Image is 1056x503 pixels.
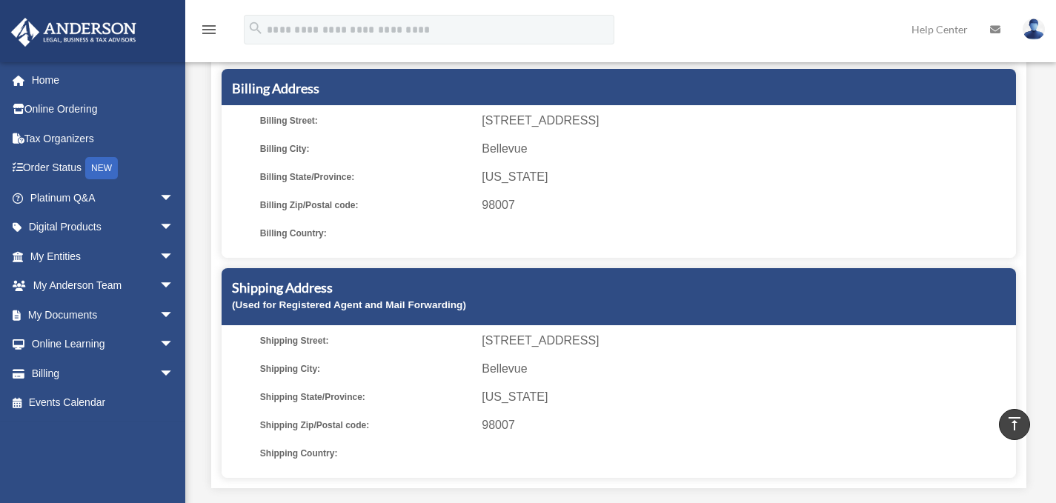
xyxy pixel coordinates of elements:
[999,409,1030,440] a: vertical_align_top
[10,241,196,271] a: My Entitiesarrow_drop_down
[260,110,471,131] span: Billing Street:
[200,21,218,39] i: menu
[482,110,1011,131] span: [STREET_ADDRESS]
[10,124,196,153] a: Tax Organizers
[260,443,471,464] span: Shipping Country:
[260,167,471,187] span: Billing State/Province:
[10,359,196,388] a: Billingarrow_drop_down
[232,79,1006,98] h5: Billing Address
[248,20,264,36] i: search
[232,279,1006,297] h5: Shipping Address
[159,213,189,243] span: arrow_drop_down
[10,65,196,95] a: Home
[10,95,196,124] a: Online Ordering
[10,183,196,213] a: Platinum Q&Aarrow_drop_down
[1006,415,1023,433] i: vertical_align_top
[10,330,196,359] a: Online Learningarrow_drop_down
[1023,19,1045,40] img: User Pic
[159,300,189,330] span: arrow_drop_down
[260,330,471,351] span: Shipping Street:
[7,18,141,47] img: Anderson Advisors Platinum Portal
[85,157,118,179] div: NEW
[159,330,189,360] span: arrow_drop_down
[260,359,471,379] span: Shipping City:
[482,330,1011,351] span: [STREET_ADDRESS]
[260,223,471,244] span: Billing Country:
[10,153,196,184] a: Order StatusNEW
[159,271,189,302] span: arrow_drop_down
[10,388,196,418] a: Events Calendar
[260,387,471,407] span: Shipping State/Province:
[232,299,466,310] small: (Used for Registered Agent and Mail Forwarding)
[260,139,471,159] span: Billing City:
[10,300,196,330] a: My Documentsarrow_drop_down
[482,195,1011,216] span: 98007
[482,415,1011,436] span: 98007
[260,195,471,216] span: Billing Zip/Postal code:
[260,415,471,436] span: Shipping Zip/Postal code:
[10,271,196,301] a: My Anderson Teamarrow_drop_down
[10,213,196,242] a: Digital Productsarrow_drop_down
[159,183,189,213] span: arrow_drop_down
[200,26,218,39] a: menu
[482,359,1011,379] span: Bellevue
[482,387,1011,407] span: [US_STATE]
[159,241,189,272] span: arrow_drop_down
[482,139,1011,159] span: Bellevue
[159,359,189,389] span: arrow_drop_down
[482,167,1011,187] span: [US_STATE]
